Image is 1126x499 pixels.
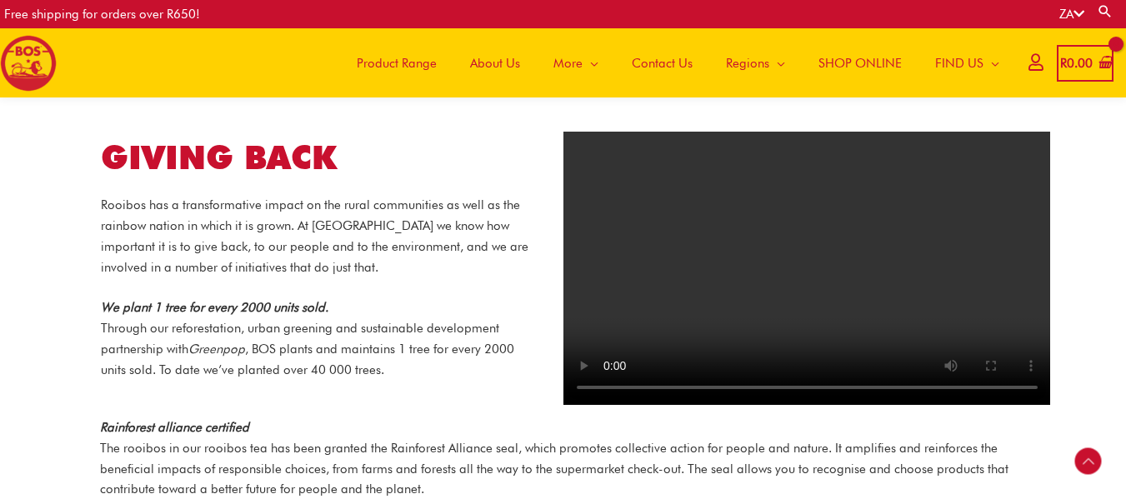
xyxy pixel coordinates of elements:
[101,297,538,380] p: Through our reforestation, urban greening and sustainable development partnership with , BOS plan...
[340,28,453,97] a: Product Range
[470,38,520,88] span: About Us
[615,28,709,97] a: Contact Us
[709,28,802,97] a: Regions
[1059,7,1084,22] a: ZA
[818,38,902,88] span: SHOP ONLINE
[726,38,769,88] span: Regions
[1097,3,1113,19] a: Search button
[453,28,537,97] a: About Us
[1060,56,1067,71] span: R
[1060,56,1093,71] bdi: 0.00
[328,28,1016,97] nav: Site Navigation
[101,195,538,277] p: Rooibos has a transformative impact on the rural communities as well as the rainbow nation in whi...
[101,300,328,315] em: We plant 1 tree for every 2000 units sold.
[188,342,245,357] em: Greenpop
[1057,45,1113,82] a: View Shopping Cart, empty
[935,38,983,88] span: FIND US
[357,38,437,88] span: Product Range
[802,28,918,97] a: SHOP ONLINE
[101,137,538,179] h2: GIVING BACK
[537,28,615,97] a: More
[632,38,693,88] span: Contact Us
[553,38,583,88] span: More
[100,420,249,435] strong: Rainforest alliance certified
